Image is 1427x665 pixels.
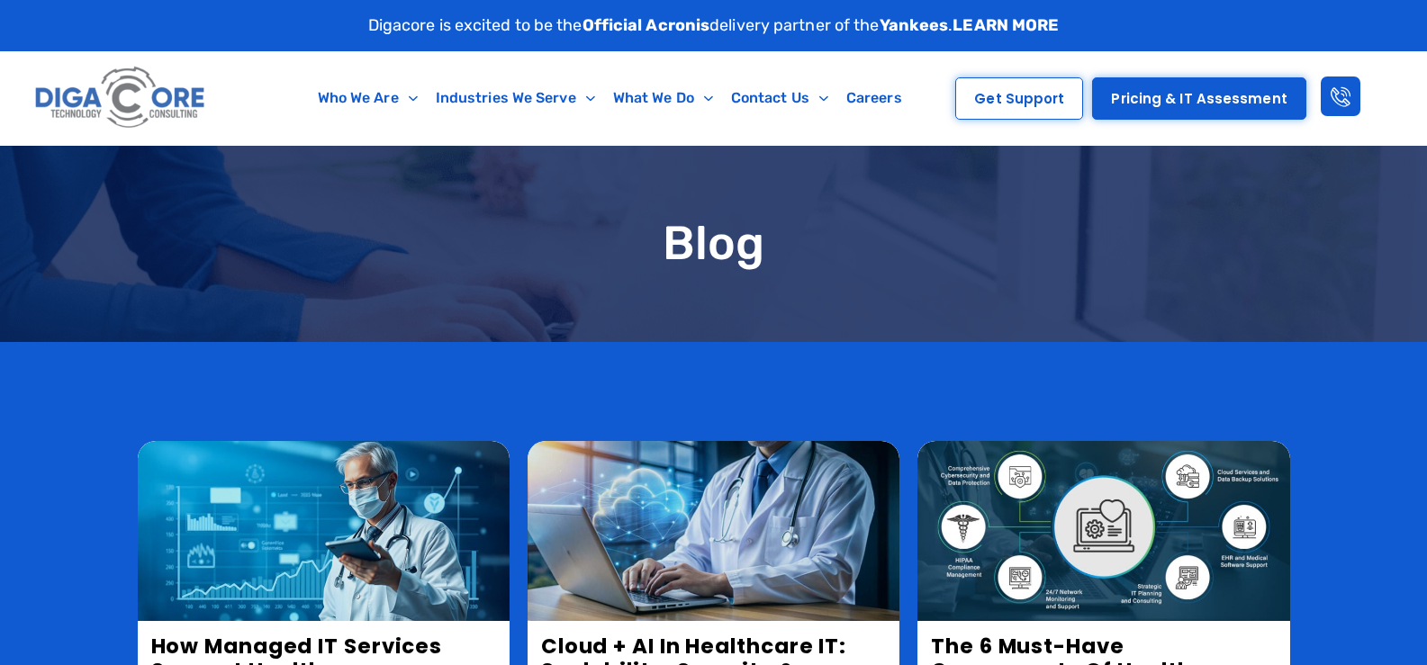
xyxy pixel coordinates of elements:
img: 6 Key Components of Healthcare Managed IT Services [917,441,1289,621]
img: Cloud + AI in healthcare IT [528,441,899,621]
nav: Menu [285,77,935,119]
a: Who We Are [309,77,427,119]
img: How Managed IT Services Support Healthcare Scalability [138,441,510,621]
img: Digacore logo 1 [31,60,211,136]
a: What We Do [604,77,722,119]
a: Contact Us [722,77,837,119]
a: Careers [837,77,911,119]
h1: Blog [138,218,1290,269]
p: Digacore is excited to be the delivery partner of the . [368,13,1060,38]
span: Pricing & IT Assessment [1111,92,1287,105]
span: Get Support [974,92,1064,105]
strong: Yankees [880,15,949,35]
a: LEARN MORE [953,15,1059,35]
a: Pricing & IT Assessment [1092,77,1305,120]
a: Industries We Serve [427,77,604,119]
strong: Official Acronis [583,15,710,35]
a: Get Support [955,77,1083,120]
